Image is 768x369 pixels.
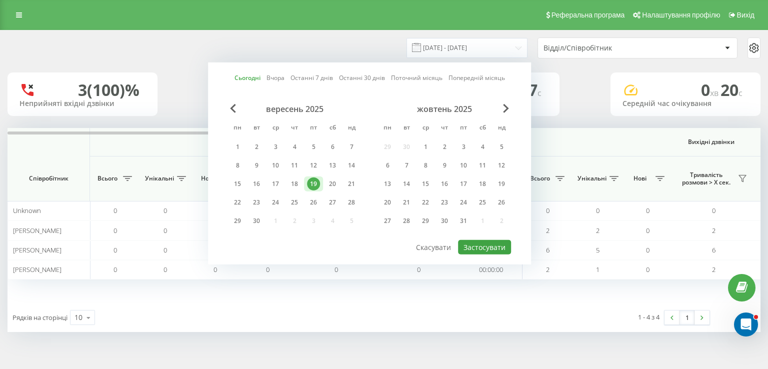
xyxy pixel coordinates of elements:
div: 18 [288,177,301,190]
span: Unknown [13,206,41,215]
span: 0 [646,226,649,235]
div: 10 [74,312,82,322]
div: 13 [326,159,339,172]
span: 6 [712,245,715,254]
span: 2 [546,265,549,274]
div: нд 14 вер 2025 р. [342,158,361,173]
div: 24 [269,196,282,209]
span: 0 [213,265,217,274]
abbr: понеділок [380,121,395,136]
span: Next Month [503,104,509,113]
span: 0 [646,245,649,254]
div: 8 [231,159,244,172]
div: пн 1 вер 2025 р. [228,139,247,154]
div: пн 20 жовт 2025 р. [378,195,397,210]
div: пт 5 вер 2025 р. [304,139,323,154]
div: нд 7 вер 2025 р. [342,139,361,154]
div: 15 [231,177,244,190]
div: 2 [438,140,451,153]
div: 17 [457,177,470,190]
div: 14 [400,177,413,190]
span: 0 [266,265,269,274]
abbr: неділя [494,121,509,136]
span: 0 [113,226,117,235]
span: 0 [596,206,599,215]
div: 30 [438,214,451,227]
div: 14 [345,159,358,172]
div: чт 4 вер 2025 р. [285,139,304,154]
div: 19 [495,177,508,190]
div: нд 28 вер 2025 р. [342,195,361,210]
div: пн 8 вер 2025 р. [228,158,247,173]
div: чт 25 вер 2025 р. [285,195,304,210]
div: 21 [345,177,358,190]
abbr: субота [475,121,490,136]
button: Скасувати [410,240,456,254]
div: 16 [438,177,451,190]
span: Вхідні дзвінки [116,138,496,146]
div: сб 13 вер 2025 р. [323,158,342,173]
div: 17 [269,177,282,190]
abbr: четвер [287,121,302,136]
button: Застосувати [458,240,511,254]
div: вт 28 жовт 2025 р. [397,213,416,228]
span: 2 [712,265,715,274]
span: Унікальні [577,174,606,182]
span: 0 [334,265,338,274]
div: 19 [307,177,320,190]
div: пн 27 жовт 2025 р. [378,213,397,228]
div: 11 [476,159,489,172]
div: сб 6 вер 2025 р. [323,139,342,154]
span: Рядків на сторінці [12,313,67,322]
div: 6 [326,140,339,153]
div: сб 20 вер 2025 р. [323,176,342,191]
div: ср 29 жовт 2025 р. [416,213,435,228]
abbr: вівторок [249,121,264,136]
span: 20 [720,79,742,100]
span: 0 [113,265,117,274]
span: 0 [113,206,117,215]
div: пт 12 вер 2025 р. [304,158,323,173]
div: 29 [419,214,432,227]
div: 25 [476,196,489,209]
div: нд 26 жовт 2025 р. [492,195,511,210]
abbr: понеділок [230,121,245,136]
div: 21 [400,196,413,209]
div: 9 [438,159,451,172]
abbr: п’ятниця [456,121,471,136]
div: 13 [381,177,394,190]
span: 0 [163,206,167,215]
div: 7 [345,140,358,153]
div: пт 26 вер 2025 р. [304,195,323,210]
div: 6 [381,159,394,172]
abbr: вівторок [399,121,414,136]
span: 0 [163,265,167,274]
span: 0 [163,226,167,235]
div: нд 5 жовт 2025 р. [492,139,511,154]
a: Попередній місяць [448,73,505,82]
span: Всього [95,174,120,182]
div: сб 25 жовт 2025 р. [473,195,492,210]
div: 7 [400,159,413,172]
td: 00:00:00 [460,260,522,279]
div: нд 12 жовт 2025 р. [492,158,511,173]
div: 30 [250,214,263,227]
div: вт 14 жовт 2025 р. [397,176,416,191]
div: вересень 2025 [228,104,361,114]
div: 24 [457,196,470,209]
span: [PERSON_NAME] [13,265,61,274]
div: пт 17 жовт 2025 р. [454,176,473,191]
span: 0 [701,79,720,100]
div: 8 [419,159,432,172]
iframe: Intercom live chat [734,312,758,336]
div: вт 16 вер 2025 р. [247,176,266,191]
span: 2 [546,226,549,235]
div: 3 [269,140,282,153]
div: 11 [288,159,301,172]
span: Нові [627,174,652,182]
div: 29 [231,214,244,227]
div: ср 24 вер 2025 р. [266,195,285,210]
abbr: неділя [344,121,359,136]
abbr: четвер [437,121,452,136]
span: c [738,87,742,98]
